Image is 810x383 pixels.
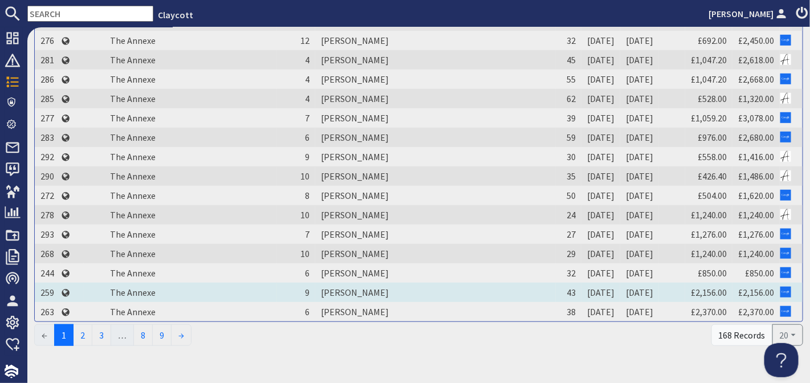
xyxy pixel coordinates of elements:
[620,166,659,186] td: [DATE]
[691,248,727,259] a: £1,240.00
[581,50,620,70] td: [DATE]
[780,54,791,65] img: Referer: Claycott
[300,209,310,221] span: 10
[698,267,727,279] a: £850.00
[110,93,156,104] a: The Annexe
[35,225,61,244] td: 293
[581,302,620,321] td: [DATE]
[738,132,774,143] a: £2,680.00
[581,166,620,186] td: [DATE]
[171,324,192,346] a: →
[556,50,581,70] td: 45
[300,248,310,259] span: 10
[620,147,659,166] td: [DATE]
[305,54,310,66] span: 4
[35,147,61,166] td: 292
[691,74,727,85] a: £1,047.20
[92,324,111,346] a: 3
[691,112,727,124] a: £1,059.20
[315,205,556,225] td: [PERSON_NAME]
[305,132,310,143] span: 6
[620,302,659,321] td: [DATE]
[581,128,620,147] td: [DATE]
[556,205,581,225] td: 24
[691,229,727,240] a: £1,276.00
[110,248,156,259] a: The Annexe
[556,147,581,166] td: 30
[315,302,556,321] td: [PERSON_NAME]
[780,209,791,220] img: Referer: Claycott
[556,263,581,283] td: 32
[35,128,61,147] td: 283
[556,128,581,147] td: 59
[780,132,791,142] img: Referer: Google
[305,74,310,85] span: 4
[315,108,556,128] td: [PERSON_NAME]
[620,244,659,263] td: [DATE]
[305,229,310,240] span: 7
[691,287,727,298] a: £2,156.00
[780,267,791,278] img: Referer: Google
[711,324,773,346] div: 168 Records
[556,166,581,186] td: 35
[35,283,61,302] td: 259
[556,283,581,302] td: 43
[698,190,727,201] a: £504.00
[620,50,659,70] td: [DATE]
[110,209,156,221] a: The Annexe
[556,225,581,244] td: 27
[556,302,581,321] td: 38
[620,186,659,205] td: [DATE]
[110,306,156,317] a: The Annexe
[133,324,153,346] a: 8
[556,186,581,205] td: 50
[110,74,156,85] a: The Annexe
[35,244,61,263] td: 268
[152,324,172,346] a: 9
[110,229,156,240] a: The Annexe
[698,93,727,104] a: £528.00
[556,244,581,263] td: 29
[315,128,556,147] td: [PERSON_NAME]
[35,108,61,128] td: 277
[305,93,310,104] span: 4
[315,147,556,166] td: [PERSON_NAME]
[315,166,556,186] td: [PERSON_NAME]
[738,93,774,104] a: £1,320.00
[780,151,791,162] img: Referer: Claycott
[738,74,774,85] a: £2,668.00
[620,108,659,128] td: [DATE]
[35,263,61,283] td: 244
[620,283,659,302] td: [DATE]
[300,170,310,182] span: 10
[305,287,310,298] span: 9
[315,50,556,70] td: [PERSON_NAME]
[581,244,620,263] td: [DATE]
[738,248,774,259] a: £1,240.00
[780,287,791,298] img: Referer: Google
[110,35,156,46] a: The Annexe
[110,170,156,182] a: The Annexe
[780,229,791,239] img: Referer: Google
[110,190,156,201] a: The Annexe
[698,170,727,182] a: £426.40
[35,205,61,225] td: 278
[698,151,727,162] a: £558.00
[581,283,620,302] td: [DATE]
[110,112,156,124] a: The Annexe
[780,35,791,46] img: Referer: Google
[35,89,61,108] td: 285
[738,190,774,201] a: £1,620.00
[745,267,774,279] a: £850.00
[315,89,556,108] td: [PERSON_NAME]
[110,287,156,298] a: The Annexe
[698,132,727,143] a: £976.00
[620,225,659,244] td: [DATE]
[620,89,659,108] td: [DATE]
[315,283,556,302] td: [PERSON_NAME]
[780,112,791,123] img: Referer: Google
[305,151,310,162] span: 9
[581,225,620,244] td: [DATE]
[738,151,774,162] a: £1,416.00
[158,9,193,21] a: Claycott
